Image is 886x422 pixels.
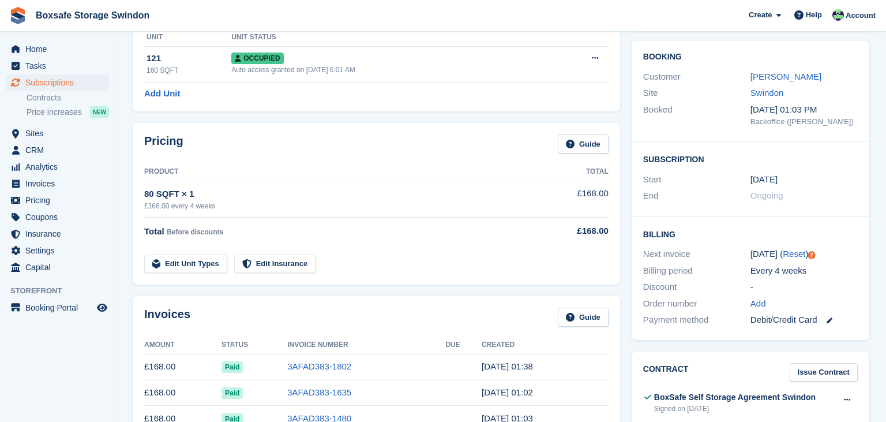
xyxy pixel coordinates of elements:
td: £168.00 [144,380,221,406]
div: [DATE] 01:03 PM [750,103,858,117]
a: Add Unit [144,87,180,100]
div: Start [643,173,750,186]
span: Ongoing [750,191,783,200]
div: BoxSafe Self Storage Agreement Swindon [654,391,816,404]
th: Invoice Number [287,336,445,354]
a: Guide [558,135,609,154]
div: Every 4 weeks [750,264,858,278]
h2: Billing [643,228,858,240]
a: Price increases NEW [27,106,109,118]
a: menu [6,192,109,208]
div: Backoffice ([PERSON_NAME]) [750,116,858,128]
th: Amount [144,336,221,354]
div: [DATE] ( ) [750,248,858,261]
div: Next invoice [643,248,750,261]
a: Guide [558,308,609,327]
div: Booked [643,103,750,128]
a: menu [6,259,109,275]
th: Status [221,336,287,354]
th: Unit Status [231,28,547,47]
span: Subscriptions [25,74,95,91]
h2: Contract [643,363,689,382]
a: menu [6,209,109,225]
a: [PERSON_NAME] [750,72,821,81]
span: Insurance [25,226,95,242]
a: Swindon [750,88,784,98]
th: Total [537,163,609,181]
span: Capital [25,259,95,275]
a: Contracts [27,92,109,103]
span: Storefront [10,285,115,297]
span: Total [144,226,164,236]
a: menu [6,175,109,192]
span: Paid [221,361,243,373]
div: 80 SQFT × 1 [144,188,537,201]
div: 121 [147,52,231,65]
span: Booking Portal [25,300,95,316]
span: Tasks [25,58,95,74]
a: menu [6,74,109,91]
a: menu [6,159,109,175]
span: CRM [25,142,95,158]
span: Sites [25,125,95,141]
time: 2025-08-04 00:02:57 UTC [482,387,533,397]
time: 2025-09-01 00:38:31 UTC [482,361,533,371]
a: menu [6,41,109,57]
td: £168.00 [144,354,221,380]
span: Home [25,41,95,57]
div: NEW [90,106,109,118]
div: Customer [643,70,750,84]
th: Created [482,336,609,354]
div: Site [643,87,750,100]
div: Tooltip anchor [806,250,817,260]
a: menu [6,300,109,316]
a: menu [6,226,109,242]
time: 2025-06-09 00:00:00 UTC [750,173,778,186]
span: Occupied [231,53,283,64]
a: 3AFAD383-1802 [287,361,351,371]
h2: Pricing [144,135,183,154]
div: - [750,281,858,294]
div: End [643,189,750,203]
a: 3AFAD383-1635 [287,387,351,397]
span: Help [806,9,822,21]
div: Debit/Credit Card [750,313,858,327]
span: Analytics [25,159,95,175]
a: menu [6,242,109,259]
a: menu [6,58,109,74]
a: Edit Insurance [234,255,316,274]
span: Invoices [25,175,95,192]
a: menu [6,142,109,158]
div: £168.00 every 4 weeks [144,201,537,211]
div: Payment method [643,313,750,327]
td: £168.00 [537,181,609,217]
a: Preview store [95,301,109,315]
a: menu [6,125,109,141]
a: Add [750,297,766,311]
span: Create [749,9,772,21]
div: Discount [643,281,750,294]
h2: Booking [643,53,858,62]
img: Kim Virabi [832,9,844,21]
img: stora-icon-8386f47178a22dfd0bd8f6a31ec36ba5ce8667c1dd55bd0f319d3a0aa187defe.svg [9,7,27,24]
a: Edit Unit Types [144,255,227,274]
span: Pricing [25,192,95,208]
span: Paid [221,387,243,399]
div: Order number [643,297,750,311]
h2: Invoices [144,308,190,327]
th: Unit [144,28,231,47]
div: Auto access granted on [DATE] 6:01 AM [231,65,547,75]
div: Billing period [643,264,750,278]
span: Price increases [27,107,82,118]
span: Before discounts [167,228,223,236]
h2: Subscription [643,153,858,165]
span: Settings [25,242,95,259]
th: Product [144,163,537,181]
a: Reset [783,249,805,259]
div: 160 SQFT [147,65,231,76]
a: Boxsafe Storage Swindon [31,6,154,25]
a: Issue Contract [790,363,858,382]
span: Account [846,10,876,21]
span: Coupons [25,209,95,225]
div: £168.00 [537,225,609,238]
